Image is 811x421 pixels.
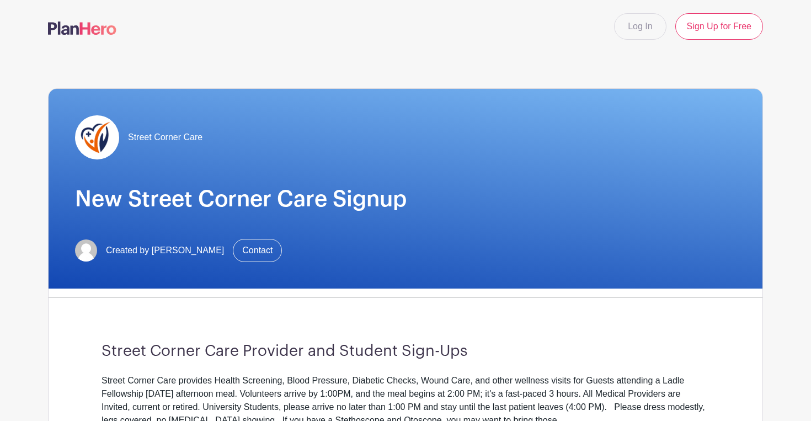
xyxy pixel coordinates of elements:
img: logo-507f7623f17ff9eddc593b1ce0a138ce2505c220e1c5a4e2b4648c50719b7d32.svg [48,22,116,35]
a: Sign Up for Free [675,13,763,40]
img: default-ce2991bfa6775e67f084385cd625a349d9dcbb7a52a09fb2fda1e96e2d18dcdb.png [75,239,97,262]
span: Created by [PERSON_NAME] [106,244,224,257]
a: Log In [614,13,666,40]
h1: New Street Corner Care Signup [75,186,736,212]
span: Street Corner Care [128,131,202,144]
a: Contact [233,239,282,262]
img: SCC%20PlanHero.png [75,115,119,159]
h3: Street Corner Care Provider and Student Sign-Ups [102,342,709,361]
